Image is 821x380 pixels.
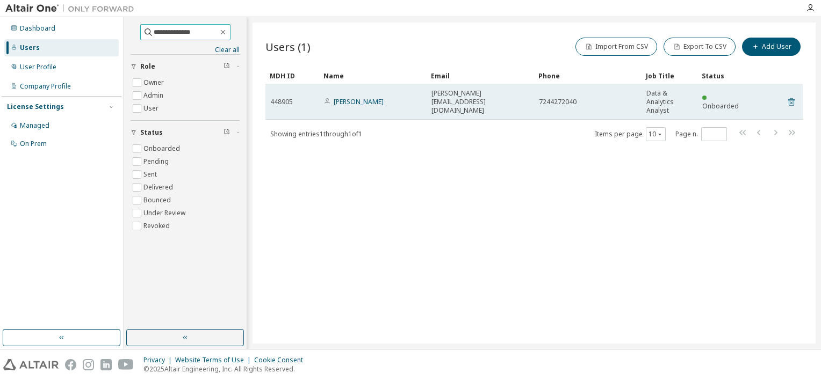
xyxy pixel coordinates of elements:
[7,103,64,111] div: License Settings
[143,76,166,89] label: Owner
[143,89,165,102] label: Admin
[65,359,76,370] img: facebook.svg
[140,128,163,137] span: Status
[646,89,693,115] span: Data & Analytics Analyst
[143,102,161,115] label: User
[224,62,230,71] span: Clear filter
[742,38,801,56] button: Add User
[20,121,49,130] div: Managed
[254,356,309,364] div: Cookie Consent
[131,46,240,54] a: Clear all
[270,98,293,106] span: 448905
[323,67,422,84] div: Name
[334,97,384,106] a: [PERSON_NAME]
[702,101,739,111] span: Onboarded
[143,181,175,194] label: Delivered
[143,194,173,207] label: Bounced
[20,63,56,71] div: User Profile
[143,168,159,181] label: Sent
[664,38,736,56] button: Export To CSV
[675,127,727,141] span: Page n.
[143,142,182,155] label: Onboarded
[224,128,230,137] span: Clear filter
[270,129,362,138] span: Showing entries 1 through 1 of 1
[431,89,529,115] span: [PERSON_NAME][EMAIL_ADDRESS][DOMAIN_NAME]
[265,39,311,54] span: Users (1)
[143,207,188,220] label: Under Review
[575,38,657,56] button: Import From CSV
[20,43,40,52] div: Users
[20,82,71,91] div: Company Profile
[143,364,309,374] p: © 2025 Altair Engineering, Inc. All Rights Reserved.
[5,3,140,14] img: Altair One
[702,67,747,84] div: Status
[20,140,47,148] div: On Prem
[100,359,112,370] img: linkedin.svg
[646,67,693,84] div: Job Title
[118,359,134,370] img: youtube.svg
[143,220,172,232] label: Revoked
[595,127,666,141] span: Items per page
[143,155,171,168] label: Pending
[83,359,94,370] img: instagram.svg
[649,130,663,138] button: 10
[143,356,175,364] div: Privacy
[270,67,315,84] div: MDH ID
[20,24,55,33] div: Dashboard
[539,98,577,106] span: 7244272040
[3,359,59,370] img: altair_logo.svg
[131,55,240,78] button: Role
[131,121,240,144] button: Status
[431,67,530,84] div: Email
[175,356,254,364] div: Website Terms of Use
[140,62,155,71] span: Role
[538,67,637,84] div: Phone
